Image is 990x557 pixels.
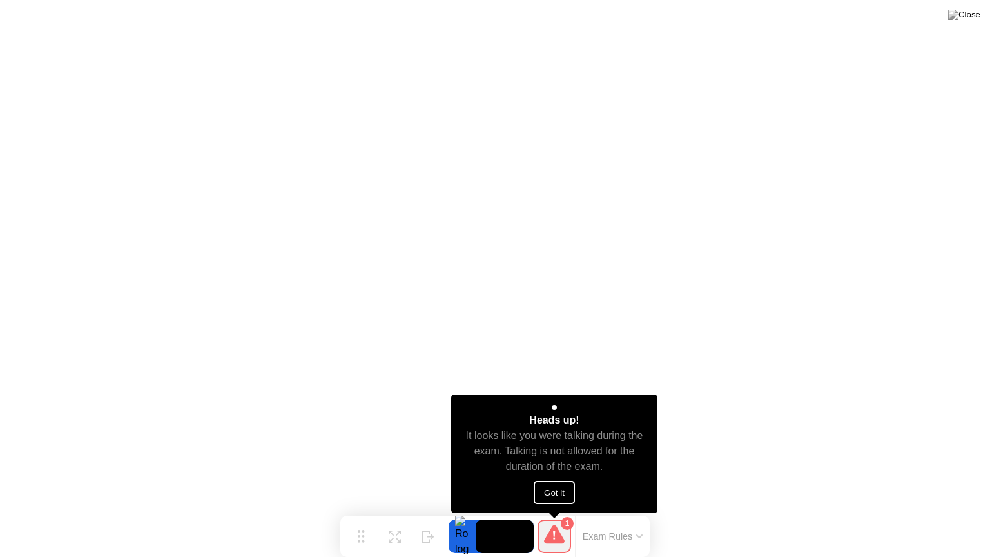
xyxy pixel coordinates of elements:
div: 1 [561,517,574,530]
div: Heads up! [529,413,579,428]
button: Exam Rules [579,531,647,542]
div: It looks like you were talking during the exam. Talking is not allowed for the duration of the exam. [463,428,646,474]
button: Got it [534,481,575,504]
img: Close [948,10,980,20]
